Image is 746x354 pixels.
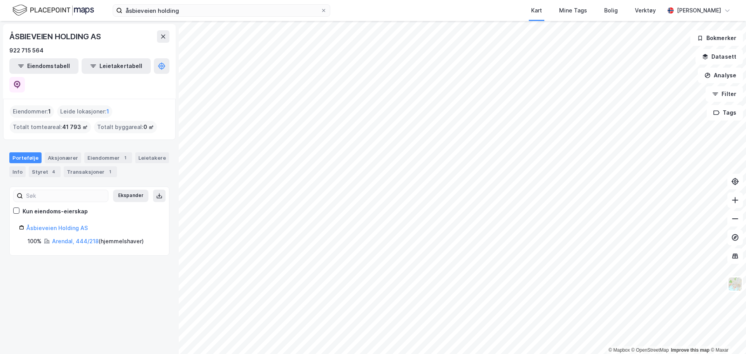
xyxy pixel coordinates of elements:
div: Kart [531,6,542,15]
div: Leietakere [135,152,169,163]
span: 1 [48,107,51,116]
div: Styret [29,166,61,177]
div: Transaksjoner [64,166,117,177]
a: Mapbox [608,347,630,353]
iframe: Chat Widget [707,317,746,354]
div: 922 715 564 [9,46,44,55]
a: Improve this map [671,347,709,353]
div: Totalt tomteareal : [10,121,91,133]
div: Totalt byggareal : [94,121,157,133]
div: 1 [106,168,114,176]
span: 0 ㎡ [143,122,154,132]
img: logo.f888ab2527a4732fd821a326f86c7f29.svg [12,3,94,17]
div: Mine Tags [559,6,587,15]
div: ÅSBIEVEIEN HOLDING AS [9,30,103,43]
button: Eiendomstabell [9,58,78,74]
div: Portefølje [9,152,42,163]
div: [PERSON_NAME] [677,6,721,15]
button: Analyse [698,68,743,83]
button: Leietakertabell [82,58,151,74]
div: Eiendommer [84,152,132,163]
button: Ekspander [113,190,148,202]
div: Aksjonærer [45,152,81,163]
div: Bolig [604,6,618,15]
div: Info [9,166,26,177]
a: OpenStreetMap [631,347,669,353]
div: Eiendommer : [10,105,54,118]
a: Arendal, 444/218 [52,238,99,244]
button: Bokmerker [690,30,743,46]
a: Åsbieveien Holding AS [26,225,88,231]
span: 41 793 ㎡ [62,122,88,132]
input: Søk på adresse, matrikkel, gårdeiere, leietakere eller personer [122,5,321,16]
button: Tags [707,105,743,120]
div: 100% [28,237,42,246]
div: Kun eiendoms-eierskap [23,207,88,216]
img: Z [728,277,743,291]
button: Filter [706,86,743,102]
button: Datasett [695,49,743,65]
input: Søk [23,190,108,202]
div: 4 [50,168,58,176]
div: 1 [121,154,129,162]
div: Leide lokasjoner : [57,105,112,118]
span: 1 [106,107,109,116]
div: Verktøy [635,6,656,15]
div: ( hjemmelshaver ) [52,237,144,246]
